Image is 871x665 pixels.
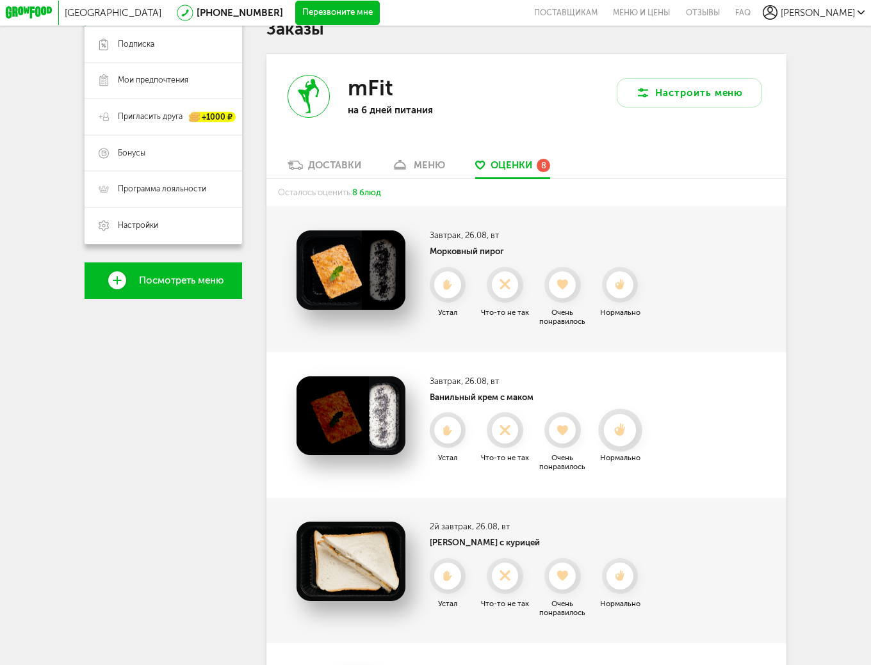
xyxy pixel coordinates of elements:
[478,599,532,608] div: Что-то не так
[85,171,242,207] a: Программа лояльности
[414,159,445,171] div: меню
[85,207,242,244] a: Настройки
[430,538,647,547] h4: [PERSON_NAME] с курицей
[65,7,161,19] span: [GEOGRAPHIC_DATA]
[118,75,188,86] span: Мои предпочтения
[266,179,786,206] div: Осталось оценить:
[118,39,154,50] span: Подписка
[593,308,647,317] div: Нормально
[781,7,855,19] span: [PERSON_NAME]
[297,522,405,601] img: Сэндвич с курицей
[535,453,590,471] div: Очень понравилось
[472,522,510,531] span: , 26.08, вт
[295,1,380,25] button: Перезвоните мне
[85,262,242,299] a: Посмотреть меню
[535,599,590,617] div: Очень понравилось
[118,220,158,231] span: Настройки
[430,230,647,240] h3: Завтрак
[139,275,224,286] span: Посмотреть меню
[118,148,145,159] span: Бонусы
[535,308,590,326] div: Очень понравилось
[281,159,367,178] a: Доставки
[430,522,647,531] h3: 2й завтрак
[420,308,475,317] div: Устал
[348,75,393,101] h3: mFit
[593,599,647,608] div: Нормально
[85,135,242,172] a: Бонусы
[385,159,451,178] a: меню
[85,63,242,99] a: Мои предпочтения
[297,230,405,310] img: Морковный пирог
[118,184,206,195] span: Программа лояльности
[430,246,647,256] h4: Морковный пирог
[118,111,183,122] span: Пригласить друга
[190,111,236,122] div: +1000 ₽
[420,453,475,462] div: Устал
[461,376,499,386] span: , 26.08, вт
[593,453,647,462] div: Нормально
[308,159,361,171] div: Доставки
[420,599,475,608] div: Устал
[197,7,283,19] a: [PHONE_NUMBER]
[537,159,550,172] div: 8
[266,21,786,37] h1: Заказы
[85,26,242,63] a: Подписка
[297,376,405,456] img: Ванильный крем с маком
[430,392,647,402] h4: Ванильный крем с маком
[461,230,499,240] span: , 26.08, вт
[478,308,532,317] div: Что-то не так
[85,99,242,135] a: Пригласить друга +1000 ₽
[469,159,557,178] a: Оценки 8
[348,104,505,116] p: на 6 дней питания
[430,376,647,386] h3: Завтрак
[352,188,381,197] span: 8 блюд
[491,159,532,171] span: Оценки
[478,453,532,462] div: Что-то не так
[617,78,762,107] button: Настроить меню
